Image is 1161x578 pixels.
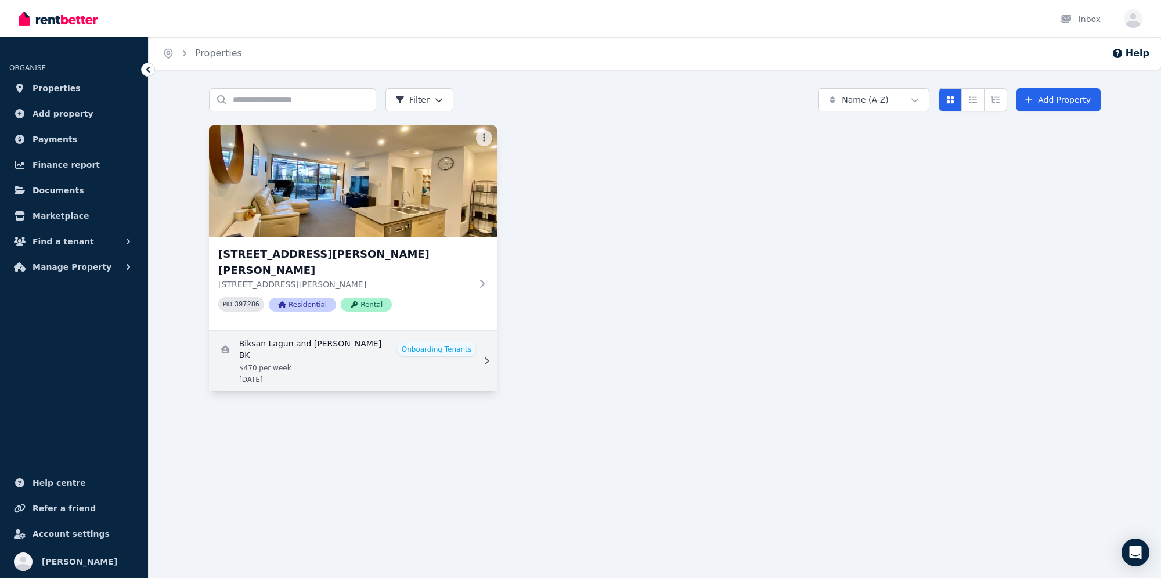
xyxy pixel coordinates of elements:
[9,522,139,546] a: Account settings
[476,130,492,146] button: More options
[19,10,98,27] img: RentBetter
[9,179,139,202] a: Documents
[9,497,139,520] a: Refer a friend
[218,279,471,290] p: [STREET_ADDRESS][PERSON_NAME]
[9,77,139,100] a: Properties
[341,298,392,312] span: Rental
[33,527,110,541] span: Account settings
[33,81,81,95] span: Properties
[269,298,336,312] span: Residential
[9,230,139,253] button: Find a tenant
[1060,13,1101,25] div: Inbox
[385,88,453,111] button: Filter
[33,476,86,490] span: Help centre
[984,88,1007,111] button: Expanded list view
[149,37,256,70] nav: Breadcrumb
[961,88,985,111] button: Compact list view
[939,88,962,111] button: Card view
[1122,539,1149,566] div: Open Intercom Messenger
[209,125,497,237] img: 258/7 Irving St, Phillip
[1016,88,1101,111] a: Add Property
[42,555,117,569] span: [PERSON_NAME]
[33,501,96,515] span: Refer a friend
[195,48,242,59] a: Properties
[33,209,89,223] span: Marketplace
[223,301,232,308] small: PID
[9,255,139,279] button: Manage Property
[209,331,497,391] a: View details for Biksan Lagun and Asmita Singh BK
[939,88,1007,111] div: View options
[842,94,889,106] span: Name (A-Z)
[33,132,77,146] span: Payments
[1112,46,1149,60] button: Help
[209,125,497,330] a: 258/7 Irving St, Phillip[STREET_ADDRESS][PERSON_NAME][PERSON_NAME][STREET_ADDRESS][PERSON_NAME]PI...
[33,158,100,172] span: Finance report
[9,204,139,227] a: Marketplace
[33,183,84,197] span: Documents
[818,88,929,111] button: Name (A-Z)
[33,107,93,121] span: Add property
[9,64,46,72] span: ORGANISE
[33,260,111,274] span: Manage Property
[395,94,430,106] span: Filter
[33,234,94,248] span: Find a tenant
[9,153,139,176] a: Finance report
[9,128,139,151] a: Payments
[235,301,259,309] code: 397286
[218,246,471,279] h3: [STREET_ADDRESS][PERSON_NAME][PERSON_NAME]
[9,471,139,494] a: Help centre
[9,102,139,125] a: Add property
